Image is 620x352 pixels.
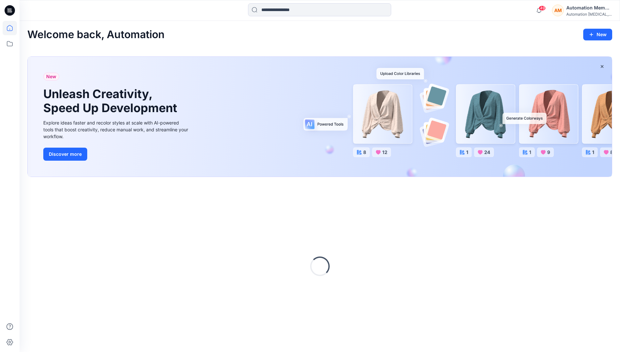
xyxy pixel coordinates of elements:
div: Automation Member [566,4,612,12]
div: AM [552,5,564,16]
button: Discover more [43,148,87,161]
div: Automation [MEDICAL_DATA]... [566,12,612,17]
h1: Unleash Creativity, Speed Up Development [43,87,180,115]
div: Explore ideas faster and recolor styles at scale with AI-powered tools that boost creativity, red... [43,119,190,140]
h2: Welcome back, Automation [27,29,165,41]
span: New [46,73,56,81]
a: Discover more [43,148,190,161]
button: New [583,29,612,40]
span: 49 [539,6,546,11]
